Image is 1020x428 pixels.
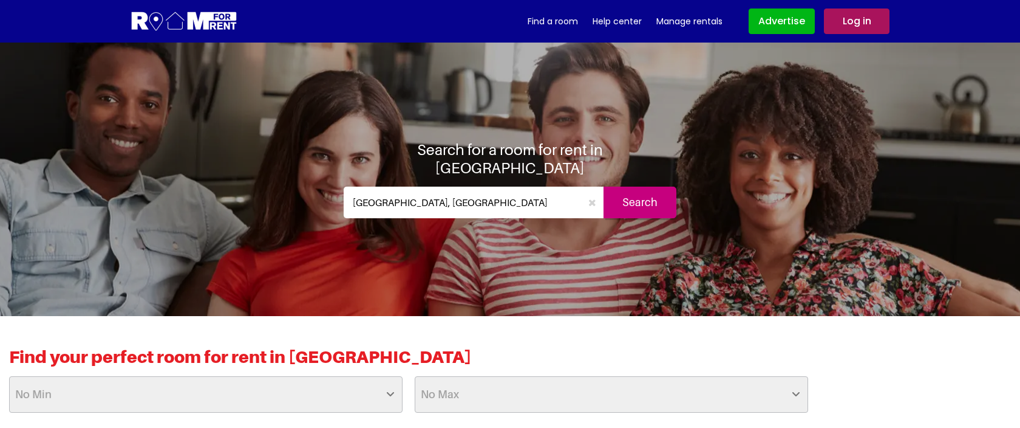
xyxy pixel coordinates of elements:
[344,187,581,218] input: Where do you want to live. Search by town or postcode
[9,347,1011,376] h2: Find your perfect room for rent in [GEOGRAPHIC_DATA]
[344,140,676,177] h1: Search for a room for rent in [GEOGRAPHIC_DATA]
[656,12,722,30] a: Manage rentals
[749,9,815,34] a: Advertise
[131,10,238,33] img: Logo for Room for Rent, featuring a welcoming design with a house icon and modern typography
[603,187,676,218] input: Search
[593,12,642,30] a: Help center
[528,12,578,30] a: Find a room
[824,9,889,34] a: Log in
